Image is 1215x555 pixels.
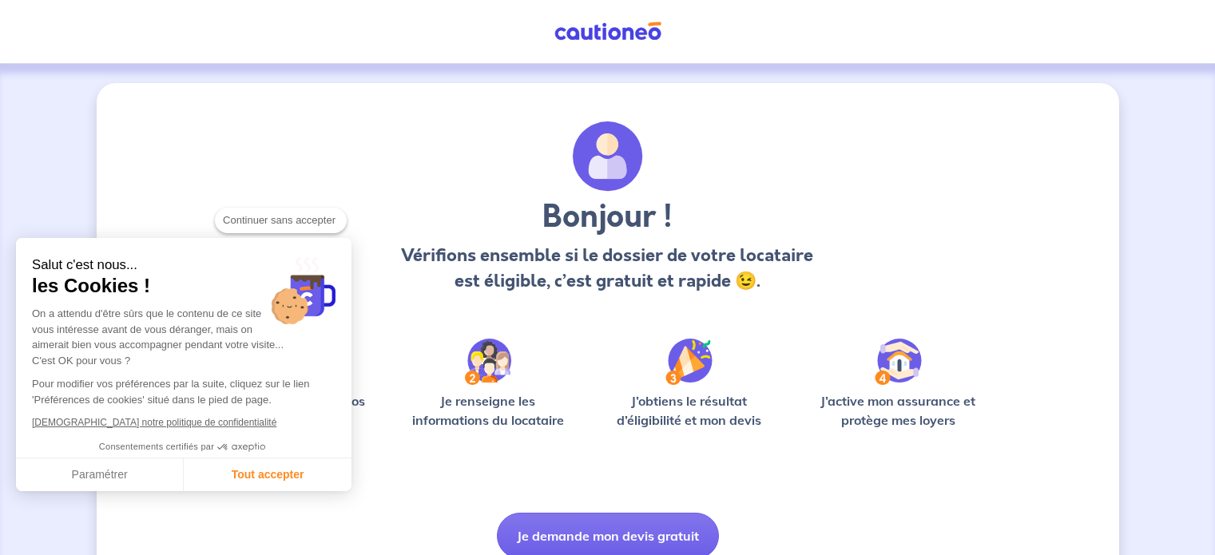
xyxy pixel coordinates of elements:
img: Cautioneo [548,22,668,42]
h3: Bonjour ! [397,198,818,236]
img: /static/bfff1cf634d835d9112899e6a3df1a5d/Step-4.svg [875,339,922,385]
div: On a attendu d'être sûrs que le contenu de ce site vous intéresse avant de vous déranger, mais on... [32,306,336,368]
button: Paramétrer [16,458,184,492]
button: Consentements certifiés par [91,437,276,458]
img: /static/f3e743aab9439237c3e2196e4328bba9/Step-3.svg [665,339,713,385]
span: Consentements certifiés par [99,442,214,451]
svg: Axeptio [217,423,265,471]
small: Salut c'est nous... [32,257,336,274]
p: J’obtiens le résultat d’éligibilité et mon devis [599,391,780,430]
p: J’active mon assurance et protège mes loyers [805,391,991,430]
p: Je renseigne les informations du locataire [403,391,574,430]
p: Pour modifier vos préférences par la suite, cliquez sur le lien 'Préférences de cookies' situé da... [32,376,336,407]
a: [DEMOGRAPHIC_DATA] notre politique de confidentialité [32,417,276,428]
img: archivate [573,121,643,192]
img: /static/c0a346edaed446bb123850d2d04ad552/Step-2.svg [465,339,511,385]
button: Tout accepter [184,458,351,492]
p: Vérifions ensemble si le dossier de votre locataire est éligible, c’est gratuit et rapide 😉. [397,243,818,294]
button: Continuer sans accepter [215,208,347,233]
span: Continuer sans accepter [223,212,339,228]
span: les Cookies ! [32,274,336,298]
